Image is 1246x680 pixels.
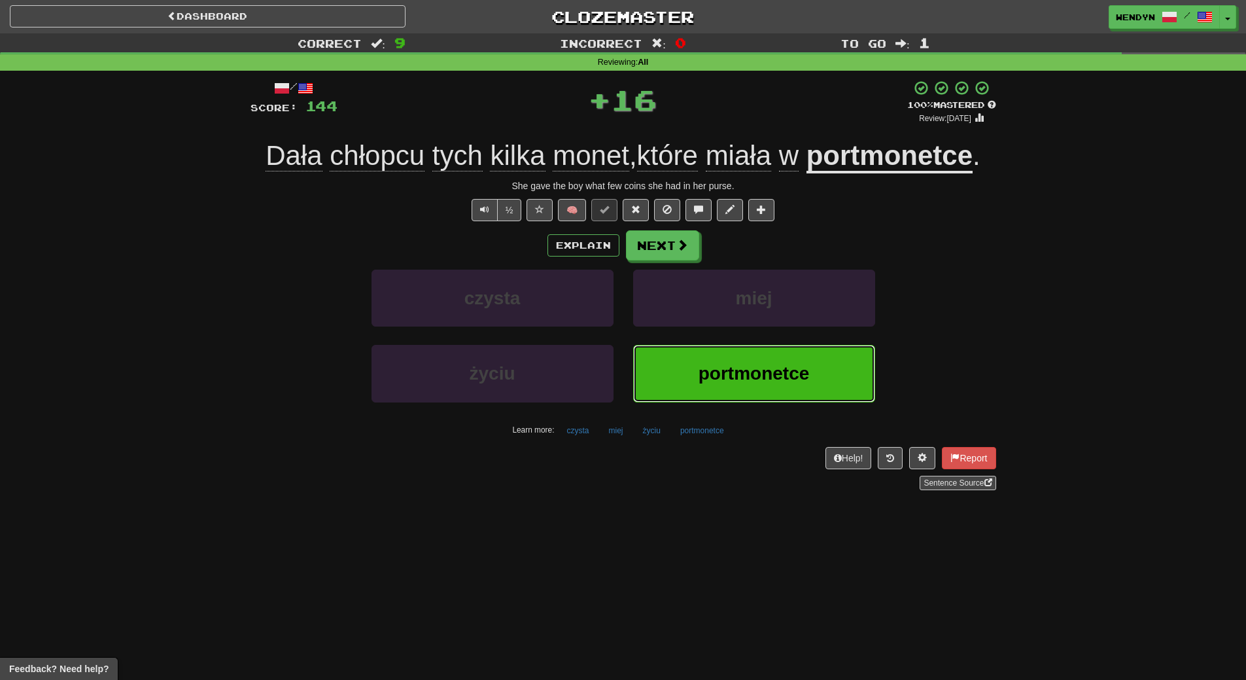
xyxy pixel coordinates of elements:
button: 🧠 [558,199,586,221]
span: czysta [464,288,521,308]
button: Explain [547,234,619,257]
button: Ignore sentence (alt+i) [654,199,680,221]
span: / [1184,10,1190,20]
a: Clozemaster [425,5,821,28]
span: Score: [251,102,298,113]
span: + [588,80,611,119]
button: Round history (alt+y) [878,447,903,469]
span: chłopcu [330,140,424,171]
button: ½ [497,199,522,221]
button: życiu [636,421,668,440]
div: Mastered [907,99,996,111]
span: miej [735,288,772,308]
span: 9 [394,35,406,50]
span: kilka [490,140,545,171]
span: które [637,140,698,171]
span: 16 [611,83,657,116]
span: : [371,38,385,49]
button: miej [633,270,875,327]
button: miej [602,421,631,440]
button: Add to collection (alt+a) [748,199,774,221]
a: Sentence Source [920,476,995,490]
span: Open feedback widget [9,662,109,675]
span: Correct [298,37,362,50]
button: Report [942,447,995,469]
button: Help! [825,447,872,469]
button: portmonetce [673,421,731,440]
button: Favorite sentence (alt+f) [527,199,553,221]
a: Dashboard [10,5,406,27]
a: WendyN / [1109,5,1220,29]
span: 144 [305,98,337,114]
button: portmonetce [633,345,875,402]
button: życiu [372,345,614,402]
span: : [651,38,666,49]
button: Set this sentence to 100% Mastered (alt+m) [591,199,617,221]
button: Reset to 0% Mastered (alt+r) [623,199,649,221]
span: Dała [266,140,322,171]
span: : [895,38,910,49]
span: miała [706,140,771,171]
span: portmonetce [699,363,810,384]
span: 100 % [907,99,933,110]
small: Learn more: [512,425,554,435]
div: She gave the boy what few coins she had in her purse. [251,179,996,192]
span: monet [553,140,629,171]
span: życiu [469,363,515,384]
span: . [973,140,980,171]
div: / [251,80,337,96]
span: 1 [919,35,930,50]
div: Text-to-speech controls [469,199,522,221]
button: Discuss sentence (alt+u) [685,199,712,221]
button: czysta [372,270,614,327]
u: portmonetce [806,140,973,173]
strong: All [638,58,648,67]
span: Incorrect [560,37,642,50]
small: Review: [DATE] [919,114,971,123]
span: tych [432,140,483,171]
span: To go [840,37,886,50]
span: 0 [675,35,686,50]
span: , [266,140,806,171]
span: WendyN [1116,11,1155,23]
span: w [779,140,799,171]
button: Next [626,230,699,260]
button: czysta [560,421,597,440]
button: Edit sentence (alt+d) [717,199,743,221]
button: Play sentence audio (ctl+space) [472,199,498,221]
